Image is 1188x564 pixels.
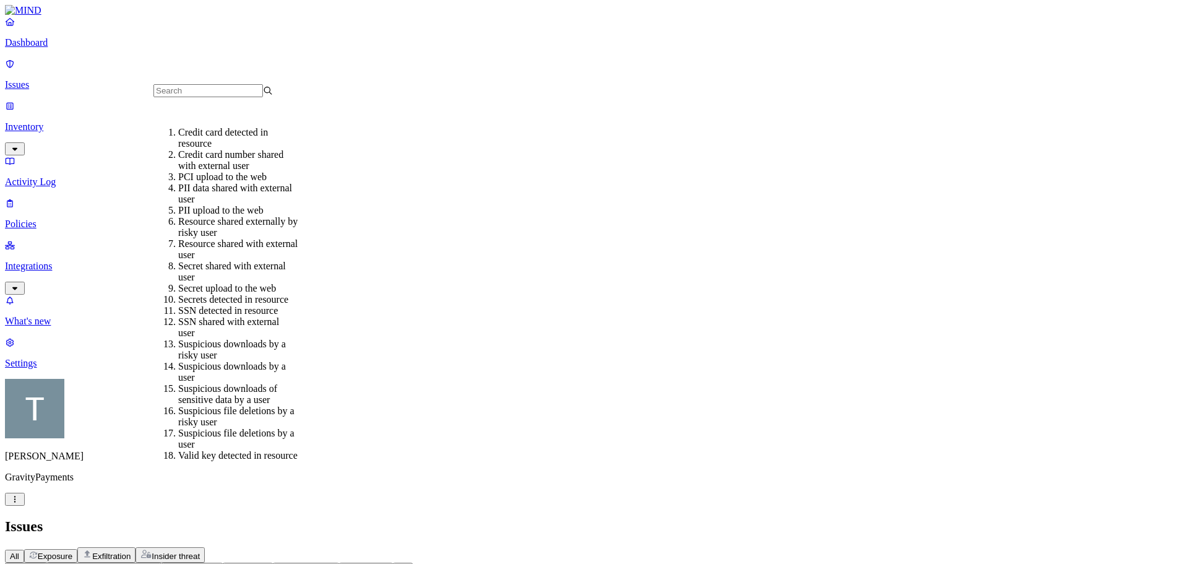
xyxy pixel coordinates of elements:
div: Suspicious file deletions by a user [178,428,298,450]
img: Tim Rasmussen [5,379,64,438]
div: SSN detected in resource [178,305,298,316]
a: Settings [5,337,1183,369]
div: Resource shared with external user [178,238,298,261]
p: Activity Log [5,176,1183,188]
span: Insider threat [152,552,200,561]
p: What's new [5,316,1183,327]
div: Suspicious downloads by a user [178,361,298,383]
div: Suspicious file deletions by a risky user [178,406,298,428]
p: Inventory [5,121,1183,132]
div: PII data shared with external user [178,183,298,205]
div: Secret shared with external user [178,261,298,283]
input: Search [153,84,263,97]
span: All [10,552,19,561]
span: Exfiltration [92,552,131,561]
p: GravityPayments [5,472,1183,483]
a: Inventory [5,100,1183,154]
p: Integrations [5,261,1183,272]
div: Secret upload to the web [178,283,298,294]
p: Dashboard [5,37,1183,48]
a: Policies [5,197,1183,230]
div: Secrets detected in resource [178,294,298,305]
div: Credit card number shared with external user [178,149,298,171]
a: Issues [5,58,1183,90]
a: What's new [5,295,1183,327]
p: Issues [5,79,1183,90]
p: Settings [5,358,1183,369]
a: Dashboard [5,16,1183,48]
span: Exposure [38,552,72,561]
div: Resource shared externally by risky user [178,216,298,238]
div: PII upload to the web [178,205,298,216]
div: PCI upload to the web [178,171,298,183]
div: Credit card detected in resource [178,127,298,149]
img: MIND [5,5,41,16]
div: Valid key detected in resource [178,450,298,461]
div: SSN shared with external user [178,316,298,339]
a: Activity Log [5,155,1183,188]
a: MIND [5,5,1183,16]
a: Integrations [5,240,1183,293]
h2: Issues [5,518,1183,535]
div: Suspicious downloads of sensitive data by a user [178,383,298,406]
p: Policies [5,219,1183,230]
p: [PERSON_NAME] [5,451,1183,462]
div: Suspicious downloads by a risky user [178,339,298,361]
